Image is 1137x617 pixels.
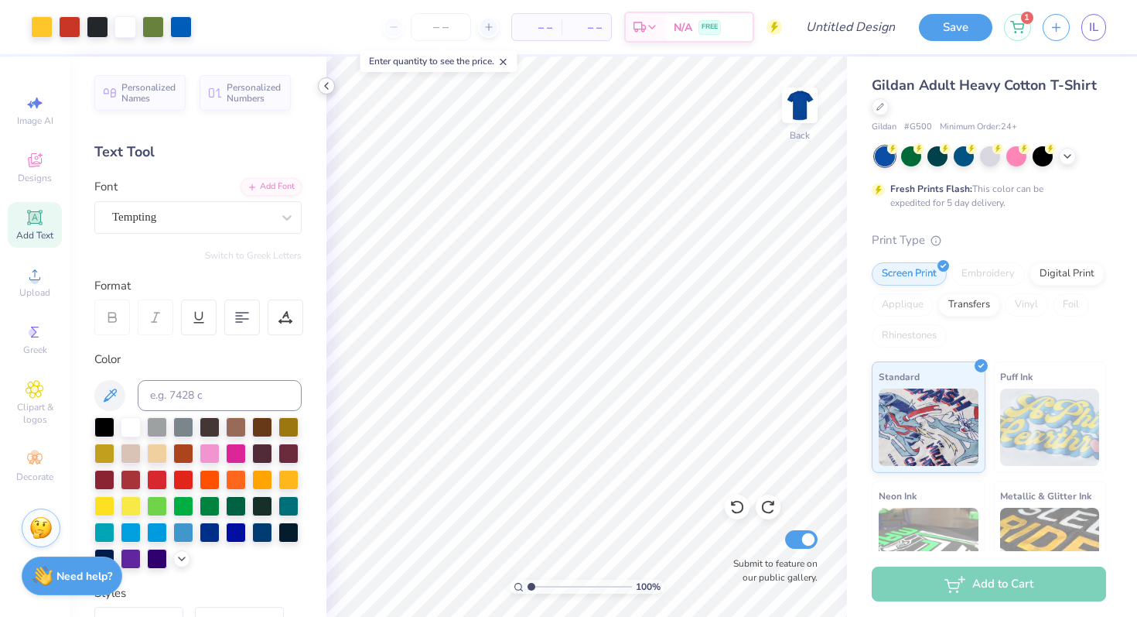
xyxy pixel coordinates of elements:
[19,286,50,299] span: Upload
[872,324,947,348] div: Rhinestones
[872,262,947,286] div: Screen Print
[790,129,810,142] div: Back
[919,14,992,41] button: Save
[241,178,302,196] div: Add Font
[94,277,303,295] div: Format
[872,231,1106,249] div: Print Type
[1005,293,1048,317] div: Vinyl
[872,293,934,317] div: Applique
[1029,262,1105,286] div: Digital Print
[1000,389,1100,466] img: Puff Ink
[1000,488,1091,504] span: Metallic & Glitter Ink
[1000,368,1033,385] span: Puff Ink
[1053,293,1089,317] div: Foil
[121,82,176,104] span: Personalized Names
[16,471,53,483] span: Decorate
[1081,14,1106,41] a: IL
[1089,19,1098,36] span: IL
[571,19,602,36] span: – –
[872,121,896,134] span: Gildan
[879,389,978,466] img: Standard
[890,183,972,195] strong: Fresh Prints Flash:
[702,22,718,33] span: FREE
[205,249,302,262] button: Switch to Greek Letters
[674,19,692,36] span: N/A
[904,121,932,134] span: # G500
[16,229,53,242] span: Add Text
[94,584,302,602] div: Styles
[521,19,552,36] span: – –
[94,178,118,196] label: Font
[940,121,1017,134] span: Minimum Order: 24 +
[138,380,302,411] input: e.g. 7428 c
[1021,12,1033,24] span: 1
[879,368,920,385] span: Standard
[890,182,1081,210] div: This color can be expedited for 5 day delivery.
[227,82,282,104] span: Personalized Numbers
[94,142,302,163] div: Text Tool
[17,115,53,127] span: Image AI
[872,76,1097,94] span: Gildan Adult Heavy Cotton T-Shirt
[725,557,818,584] label: Submit to feature on our public gallery.
[951,262,1025,286] div: Embroidery
[360,50,517,72] div: Enter quantity to see the price.
[636,580,661,594] span: 100 %
[938,293,1000,317] div: Transfers
[411,13,471,41] input: – –
[784,90,815,121] img: Back
[879,508,978,585] img: Neon Ink
[8,401,62,426] span: Clipart & logos
[18,172,52,184] span: Designs
[94,351,302,368] div: Color
[1000,508,1100,585] img: Metallic & Glitter Ink
[56,569,112,584] strong: Need help?
[23,344,47,356] span: Greek
[794,12,907,43] input: Untitled Design
[879,488,917,504] span: Neon Ink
